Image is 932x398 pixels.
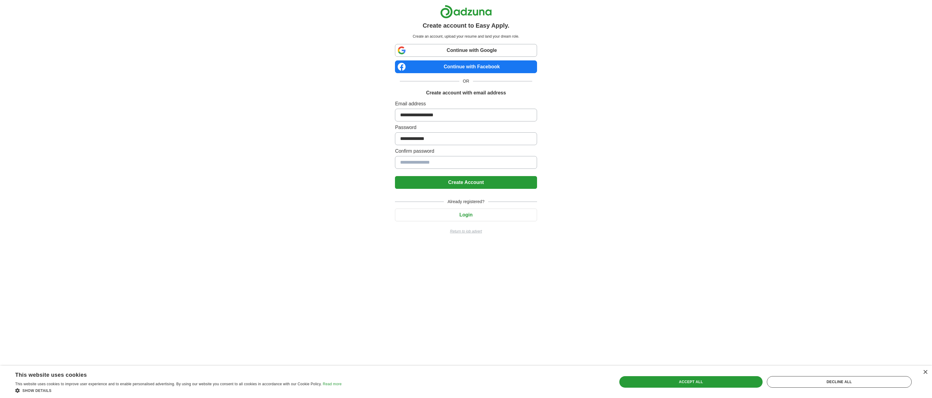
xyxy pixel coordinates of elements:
[767,376,912,388] div: Decline all
[15,369,326,379] div: This website uses cookies
[619,376,763,388] div: Accept all
[395,212,537,217] a: Login
[395,148,537,155] label: Confirm password
[15,382,322,386] span: This website uses cookies to improve user experience and to enable personalised advertising. By u...
[395,229,537,234] a: Return to job advert
[15,387,342,393] div: Show details
[395,209,537,221] button: Login
[323,382,342,386] a: Read more, opens a new window
[396,34,536,39] p: Create an account, upload your resume and land your dream role.
[426,89,506,97] h1: Create account with email address
[395,60,537,73] a: Continue with Facebook
[459,78,473,84] span: OR
[444,199,488,205] span: Already registered?
[22,389,52,393] span: Show details
[923,370,927,375] div: Close
[395,176,537,189] button: Create Account
[440,5,492,19] img: Adzuna logo
[395,44,537,57] a: Continue with Google
[395,124,537,131] label: Password
[395,100,537,107] label: Email address
[423,21,509,30] h1: Create account to Easy Apply.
